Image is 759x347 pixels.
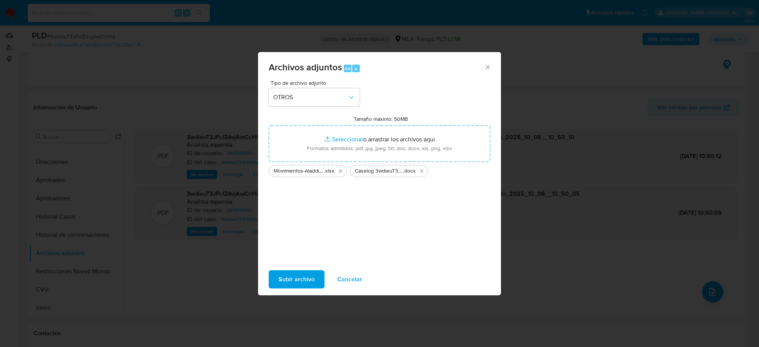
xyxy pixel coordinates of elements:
[354,65,357,72] span: a
[345,65,351,72] span: Alt
[274,167,324,175] span: Movimientos-Aladdin-2635199763
[273,93,348,101] span: OTROS
[417,166,426,176] button: Eliminar Caselog 3wdieuT3JFcfZ4vjAwCcHIld_2025_09_18_03_01_46.docx
[324,167,334,175] span: .xlsx
[484,63,491,70] button: Cerrar
[337,271,362,288] span: Cancelar
[271,80,362,86] span: Tipo de archivo adjunto
[269,162,490,177] ul: Archivos seleccionados
[403,167,416,175] span: .docx
[354,116,408,122] label: Tamaño máximo: 50MB
[336,166,345,176] button: Eliminar Movimientos-Aladdin-2635199763.xlsx
[269,60,342,74] span: Archivos adjuntos
[355,167,403,175] span: Caselog 3wdieuT3JFcfZ4vjAwCcHIld_2025_09_18_03_01_46
[279,271,315,288] span: Subir archivo
[269,270,324,288] button: Subir archivo
[269,88,360,106] button: OTROS
[328,270,372,288] button: Cancelar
